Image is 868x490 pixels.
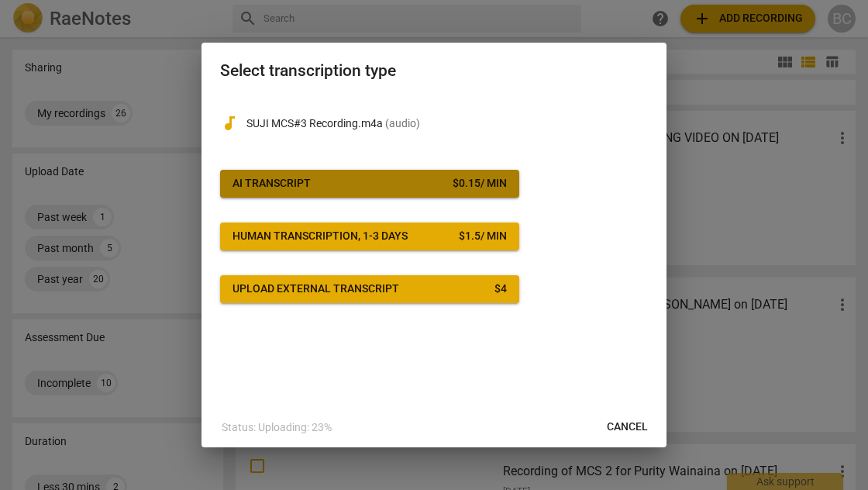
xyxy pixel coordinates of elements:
[232,281,399,297] div: Upload external transcript
[232,176,311,192] div: AI Transcript
[385,117,420,129] span: ( audio )
[494,281,507,297] div: $ 4
[246,116,648,132] p: SUJI MCS#3 Recording.m4a(audio)
[220,275,519,303] button: Upload external transcript$4
[220,170,519,198] button: AI Transcript$0.15/ min
[453,176,507,192] div: $ 0.15 / min
[607,419,648,435] span: Cancel
[220,114,239,133] span: audiotrack
[459,229,507,244] div: $ 1.5 / min
[594,413,660,441] button: Cancel
[220,61,648,81] h2: Select transcription type
[232,229,408,244] div: Human transcription, 1-3 days
[220,223,519,250] button: Human transcription, 1-3 days$1.5/ min
[222,419,332,436] p: Status: Uploading: 23%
